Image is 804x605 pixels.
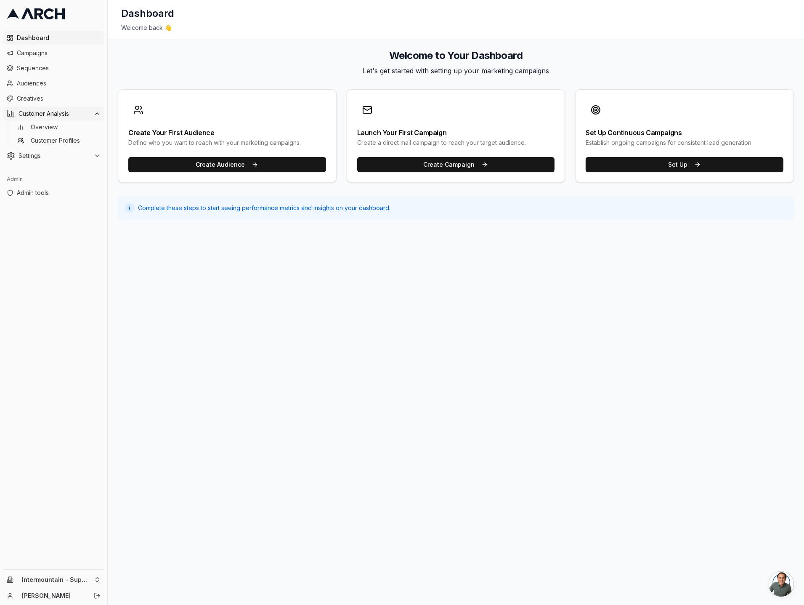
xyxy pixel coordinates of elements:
span: Campaigns [17,49,101,57]
div: Admin [3,173,104,186]
span: Creatives [17,94,101,103]
a: Campaigns [3,46,104,60]
button: Customer Analysis [3,107,104,120]
span: Complete these steps to start seeing performance metrics and insights on your dashboard. [138,204,390,212]
span: Audiences [17,79,101,88]
span: Customer Analysis [19,109,90,118]
div: Set Up Continuous Campaigns [586,129,783,136]
a: Customer Profiles [14,135,94,147]
div: Create Your First Audience [128,129,326,136]
button: Settings [3,149,104,163]
button: Intermountain - Superior Water & Air [3,573,104,586]
a: Creatives [3,92,104,105]
a: Admin tools [3,186,104,200]
a: Sequences [3,61,104,75]
a: Overview [14,121,94,133]
a: Dashboard [3,31,104,45]
div: Welcome back 👋 [121,24,791,32]
span: Sequences [17,64,101,72]
div: Establish ongoing campaigns for consistent lead generation. [586,139,783,147]
h1: Dashboard [121,7,174,20]
div: Define who you want to reach with your marketing campaigns. [128,139,326,147]
a: [PERSON_NAME] [22,592,85,600]
div: Open chat [769,571,794,597]
span: i [129,205,130,211]
div: Launch Your First Campaign [357,129,555,136]
h2: Welcome to Your Dashboard [118,49,794,62]
a: Audiences [3,77,104,90]
span: Dashboard [17,34,101,42]
div: Create a direct mail campaign to reach your target audience. [357,139,555,147]
span: Intermountain - Superior Water & Air [22,576,90,584]
span: Overview [31,123,58,131]
span: Settings [19,152,90,160]
button: Log out [91,590,103,602]
button: Create Audience [128,157,326,172]
span: Admin tools [17,189,101,197]
button: Create Campaign [357,157,555,172]
button: Set Up [586,157,783,172]
p: Let's get started with setting up your marketing campaigns [118,66,794,76]
span: Customer Profiles [31,136,80,145]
